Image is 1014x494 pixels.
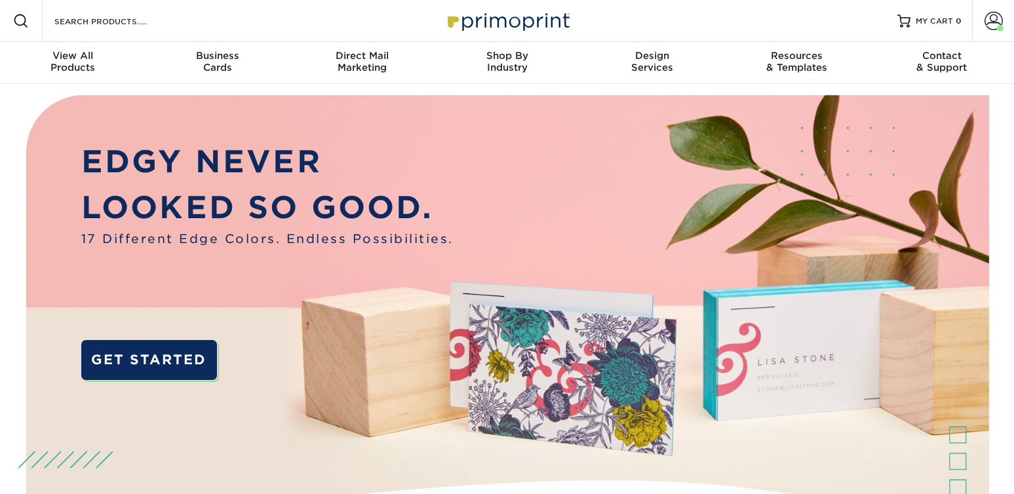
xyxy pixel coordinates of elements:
p: EDGY NEVER [81,139,454,185]
a: Direct MailMarketing [290,42,435,84]
input: SEARCH PRODUCTS..... [53,13,181,29]
div: & Templates [724,50,869,73]
div: Cards [145,50,290,73]
div: Industry [435,50,579,73]
a: DesignServices [579,42,724,84]
span: Resources [724,50,869,62]
a: GET STARTED [81,340,217,380]
div: Services [579,50,724,73]
a: Shop ByIndustry [435,42,579,84]
span: MY CART [916,16,953,27]
span: Business [145,50,290,62]
span: 0 [956,16,962,26]
span: Design [579,50,724,62]
a: Resources& Templates [724,42,869,84]
div: & Support [869,50,1014,73]
span: Contact [869,50,1014,62]
p: LOOKED SO GOOD. [81,185,454,231]
img: Primoprint [442,7,573,35]
a: BusinessCards [145,42,290,84]
span: 17 Different Edge Colors. Endless Possibilities. [81,230,454,248]
span: Direct Mail [290,50,435,62]
a: Contact& Support [869,42,1014,84]
div: Marketing [290,50,435,73]
span: Shop By [435,50,579,62]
